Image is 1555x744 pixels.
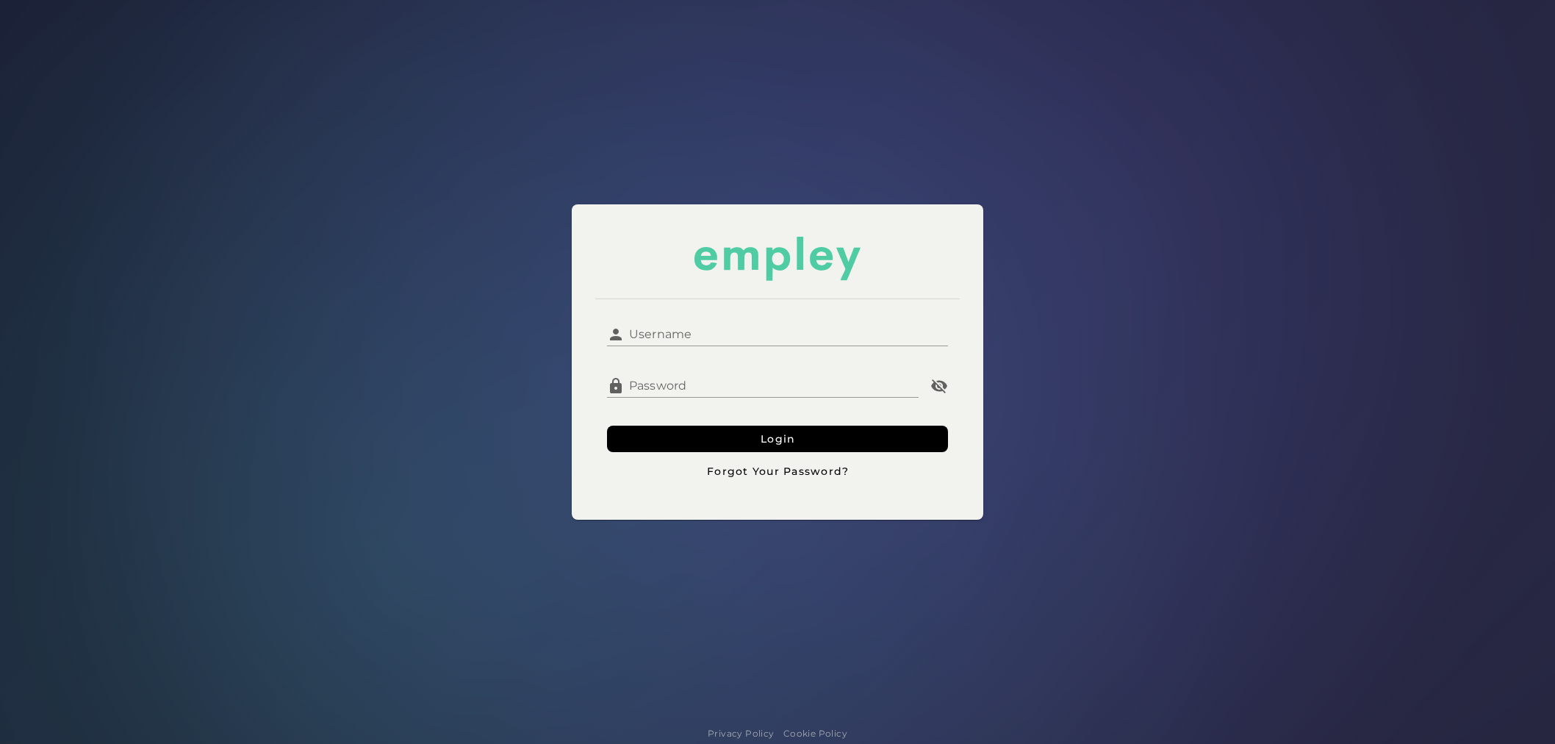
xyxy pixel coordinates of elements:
i: Password appended action [930,377,948,395]
span: Forgot Your Password? [706,465,850,478]
button: Login [607,426,948,452]
span: Login [760,432,796,446]
a: Cookie Policy [783,726,847,741]
a: Privacy Policy [708,726,775,741]
button: Forgot Your Password? [607,458,948,484]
